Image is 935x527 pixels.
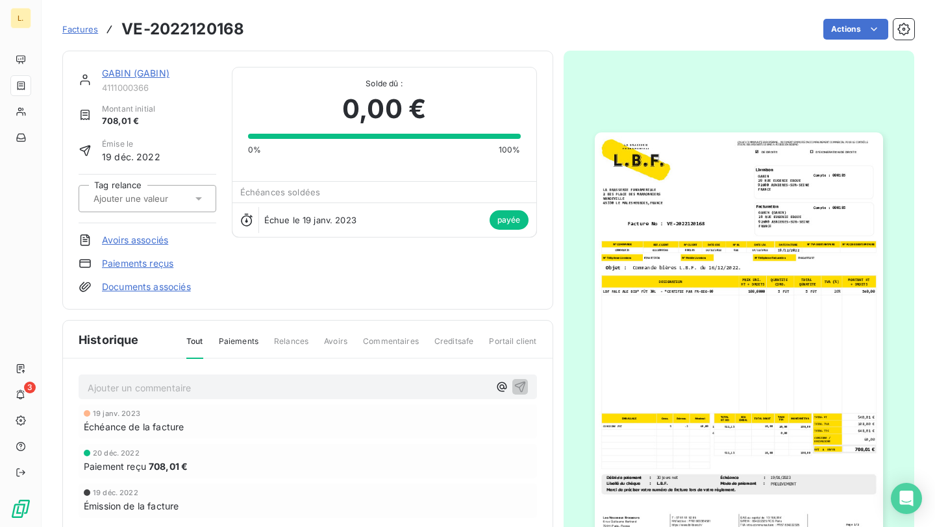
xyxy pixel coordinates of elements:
[102,138,160,150] span: Émise le
[121,18,244,41] h3: VE-2022120168
[102,115,155,128] span: 708,01 €
[93,410,140,417] span: 19 janv. 2023
[489,336,536,358] span: Portail client
[84,499,179,513] span: Émission de la facture
[93,489,138,496] span: 19 déc. 2022
[62,23,98,36] a: Factures
[10,8,31,29] div: L.
[102,280,191,293] a: Documents associés
[219,336,258,358] span: Paiements
[274,336,308,358] span: Relances
[24,382,36,393] span: 3
[434,336,474,358] span: Creditsafe
[79,331,139,349] span: Historique
[186,336,203,359] span: Tout
[248,144,261,156] span: 0%
[264,215,356,225] span: Échue le 19 janv. 2023
[248,78,521,90] span: Solde dû :
[102,103,155,115] span: Montant initial
[324,336,347,358] span: Avoirs
[92,193,223,204] input: Ajouter une valeur
[363,336,419,358] span: Commentaires
[342,90,426,129] span: 0,00 €
[84,460,146,473] span: Paiement reçu
[149,460,188,473] span: 708,01 €
[93,449,140,457] span: 20 déc. 2022
[102,67,169,79] a: GABIN (GABIN)
[102,82,216,93] span: 4111000366
[10,498,31,519] img: Logo LeanPay
[102,257,173,270] a: Paiements reçus
[823,19,888,40] button: Actions
[891,483,922,514] div: Open Intercom Messenger
[102,234,168,247] a: Avoirs associés
[84,420,184,434] span: Échéance de la facture
[62,24,98,34] span: Factures
[490,210,529,230] span: payée
[240,187,321,197] span: Échéances soldées
[499,144,521,156] span: 100%
[102,150,160,164] span: 19 déc. 2022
